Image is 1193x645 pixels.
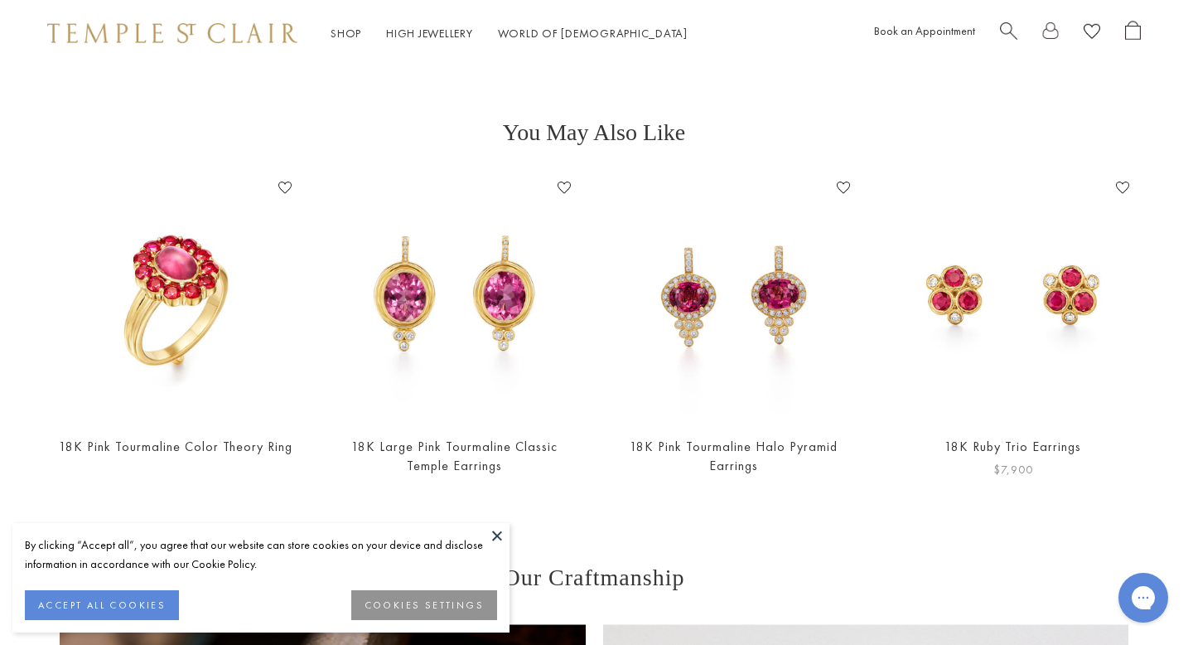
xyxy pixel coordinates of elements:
[874,23,975,38] a: Book an Appointment
[25,536,497,574] div: By clicking “Accept all”, you agree that our website can store cookies on your device and disclos...
[64,119,1124,146] h3: You May Also Like
[331,175,577,421] img: E16105-PVPT10V
[52,175,298,421] a: 18K Pink Tourmaline Color Theory Ring18K Pink Tourmaline Color Theory Ring
[1000,21,1017,46] a: Search
[386,26,473,41] a: High JewelleryHigh Jewellery
[630,438,838,474] a: 18K Pink Tourmaline Halo Pyramid Earrings
[331,23,688,44] nav: Main navigation
[890,175,1136,421] img: 18K Ruby Trio Earrings
[1110,567,1176,628] iframe: Gorgias live chat messenger
[25,590,179,620] button: ACCEPT ALL COOKIES
[1084,21,1100,46] a: View Wishlist
[52,175,298,421] img: 18K Pink Tourmaline Color Theory Ring
[331,26,361,41] a: ShopShop
[993,460,1033,479] span: $7,900
[351,438,558,474] a: 18K Large Pink Tourmaline Classic Temple Earrings
[1125,21,1141,46] a: Open Shopping Bag
[944,438,1081,455] a: 18K Ruby Trio Earrings
[47,23,297,43] img: Temple St. Clair
[351,590,497,620] button: COOKIES SETTINGS
[498,26,688,41] a: World of [DEMOGRAPHIC_DATA]World of [DEMOGRAPHIC_DATA]
[59,438,292,455] a: 18K Pink Tourmaline Color Theory Ring
[60,565,1128,591] h3: Our Craftmanship
[611,175,857,421] img: 18K Pink Tourmaline Halo Pyramid Earrings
